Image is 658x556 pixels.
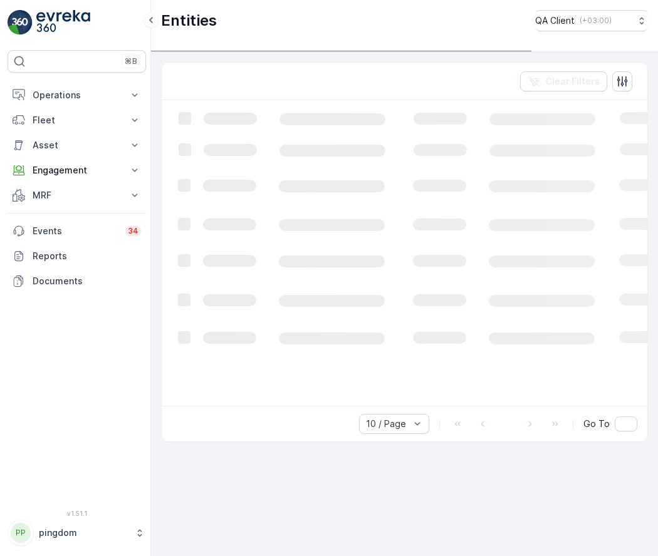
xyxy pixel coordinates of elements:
[8,158,146,183] button: Engagement
[33,250,141,262] p: Reports
[125,56,137,66] p: ⌘B
[8,510,146,517] span: v 1.51.1
[8,108,146,133] button: Fleet
[8,269,146,294] a: Documents
[8,10,33,35] img: logo
[33,89,121,101] p: Operations
[33,275,141,287] p: Documents
[583,418,610,430] span: Go To
[8,244,146,269] a: Reports
[8,520,146,546] button: PPpingdom
[33,225,118,237] p: Events
[8,133,146,158] button: Asset
[8,83,146,108] button: Operations
[33,164,121,177] p: Engagement
[580,16,612,26] p: ( +03:00 )
[535,10,648,31] button: QA Client(+03:00)
[8,219,146,244] a: Events34
[535,14,575,27] p: QA Client
[33,114,121,126] p: Fleet
[545,75,600,88] p: Clear Filters
[36,10,90,35] img: logo_light-DOdMpM7g.png
[39,527,128,539] p: pingdom
[33,139,121,152] p: Asset
[161,11,217,31] p: Entities
[11,523,31,543] div: PP
[8,183,146,208] button: MRF
[128,226,138,236] p: 34
[33,189,121,202] p: MRF
[520,71,607,91] button: Clear Filters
